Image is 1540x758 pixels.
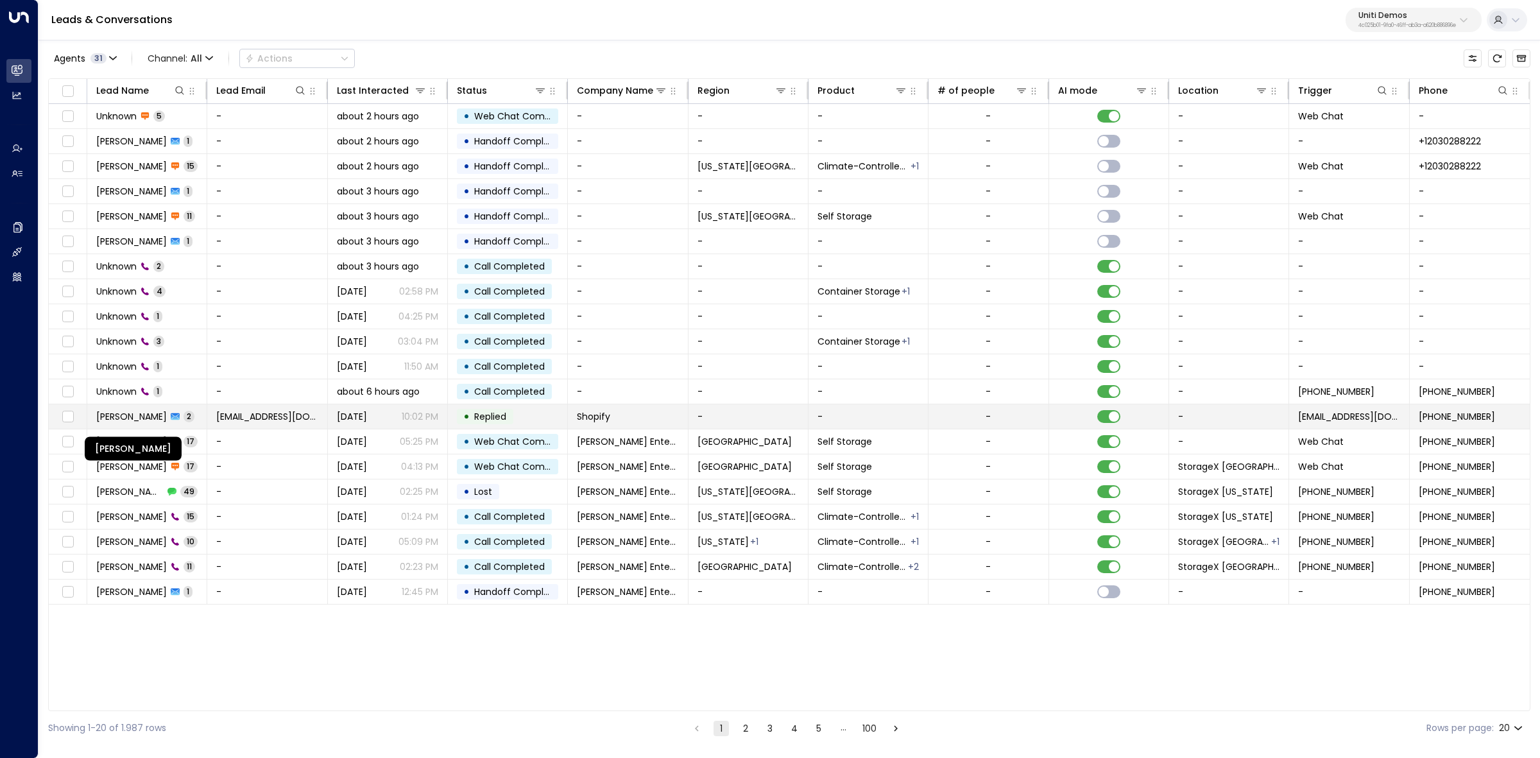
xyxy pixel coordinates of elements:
span: Container Storage [817,335,900,348]
div: • [463,105,470,127]
span: Sep 15, 2025 [337,285,367,298]
span: Self Storage [817,485,872,498]
div: • [463,306,470,327]
span: 15 [184,160,198,171]
span: 17 [184,461,198,472]
td: - [568,304,688,329]
span: Web Chat [1298,210,1344,223]
span: San Francisco [697,435,792,448]
div: • [463,205,470,227]
span: about 3 hours ago [337,210,419,223]
button: Go to page 5 [811,721,826,736]
div: Last Interacted [337,83,409,98]
td: - [207,479,327,504]
span: Handoff Completed [474,135,565,148]
span: +447960332131 [1419,385,1495,398]
span: +16016243160 [1419,460,1495,473]
button: Go to next page [888,721,903,736]
label: Rows per page: [1426,721,1494,735]
td: - [689,329,809,354]
div: Trigger [1298,83,1332,98]
td: - [207,530,327,554]
span: valentinacolugnatti@gmail.com [1298,410,1399,423]
div: Trigger [1298,83,1388,98]
span: Unknown [96,285,137,298]
span: +12030288222 [1419,135,1481,148]
span: +16016243160 [1298,485,1374,498]
div: • [463,456,470,478]
span: Toggle select all [60,83,76,99]
span: 11 [184,211,195,221]
span: Shopify [577,410,610,423]
button: Go to page 4 [787,721,802,736]
td: - [1410,304,1530,329]
div: • [463,381,470,402]
div: - [986,360,991,373]
span: Toggle select row [60,409,76,425]
div: Button group with a nested menu [239,49,355,68]
td: - [1169,429,1289,454]
div: Lead Name [96,83,186,98]
div: Location [1178,83,1268,98]
td: - [568,279,688,304]
td: - [568,154,688,178]
td: - [809,379,928,404]
div: • [463,406,470,427]
span: about 2 hours ago [337,160,419,173]
td: - [1410,204,1530,228]
span: Web Chat [1298,435,1344,448]
span: StorageX San Francisco [1178,460,1279,473]
td: - [207,504,327,529]
p: 03:04 PM [398,335,438,348]
td: - [207,204,327,228]
span: Toggle select row [60,234,76,250]
td: - [1169,254,1289,279]
div: • [463,155,470,177]
div: Self Storage [902,335,910,348]
td: - [689,254,809,279]
div: - [986,485,991,498]
td: - [1169,154,1289,178]
td: - [207,379,327,404]
td: - [1169,104,1289,128]
td: - [207,354,327,379]
button: Actions [239,49,355,68]
div: Actions [245,53,293,64]
span: Handoff Completed [474,160,565,173]
span: New York City [697,210,799,223]
span: Unknown [96,335,137,348]
td: - [809,229,928,254]
td: - [689,104,809,128]
span: Toggle select row [60,309,76,325]
td: - [809,404,928,429]
div: Location [1178,83,1219,98]
span: John Doe [96,235,167,248]
div: AI mode [1058,83,1097,98]
p: 10:02 PM [402,410,438,423]
span: Sep 23, 2025 [337,510,367,523]
td: - [568,379,688,404]
td: - [1289,229,1409,254]
span: All [191,53,202,64]
td: - [689,354,809,379]
td: - [1169,179,1289,203]
div: Product [817,83,907,98]
span: Call Completed [474,385,545,398]
td: - [1410,104,1530,128]
td: - [809,129,928,153]
div: Self Storage [902,285,910,298]
td: - [207,129,327,153]
td: - [568,354,688,379]
td: - [568,254,688,279]
span: Call Completed [474,510,545,523]
div: • [463,130,470,152]
span: Toggle select row [60,359,76,375]
button: page 1 [714,721,729,736]
span: Guy Easterling [96,510,167,523]
td: - [207,454,327,479]
td: - [568,179,688,203]
span: Unknown [96,110,137,123]
td: - [1169,379,1289,404]
span: about 3 hours ago [337,235,419,248]
span: Valentina Wilson [96,410,167,423]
